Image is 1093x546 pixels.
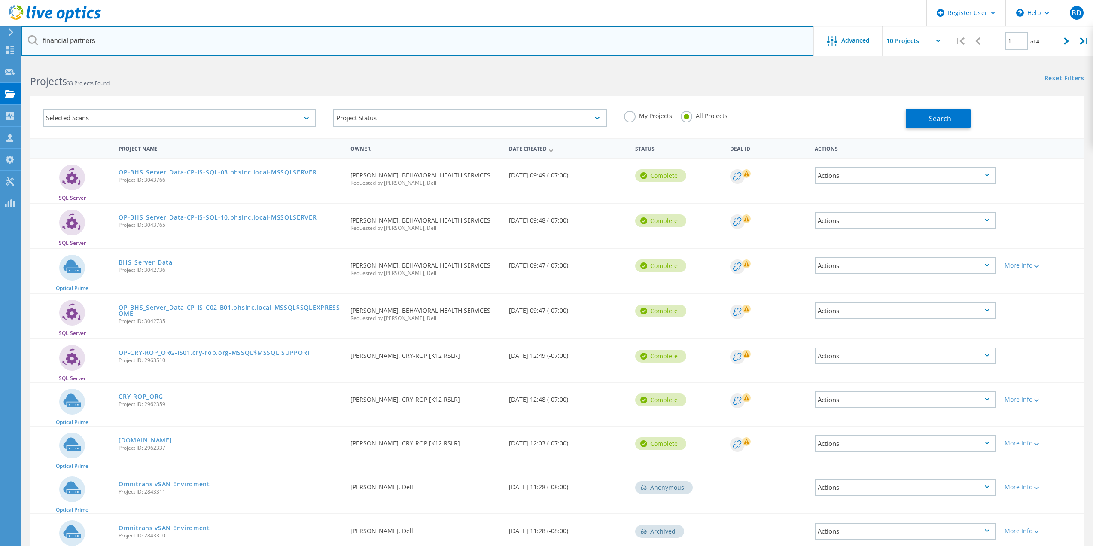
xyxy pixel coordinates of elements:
[346,140,504,156] div: Owner
[350,316,500,321] span: Requested by [PERSON_NAME], Dell
[56,420,88,425] span: Optical Prime
[635,305,686,317] div: Complete
[1005,262,1080,268] div: More Info
[505,470,631,499] div: [DATE] 11:28 (-08:00)
[1005,528,1080,534] div: More Info
[815,212,996,229] div: Actions
[119,525,210,531] a: Omnitrans vSAN Enviroment
[810,140,1000,156] div: Actions
[815,391,996,408] div: Actions
[906,109,971,128] button: Search
[505,204,631,232] div: [DATE] 09:48 (-07:00)
[346,514,504,543] div: [PERSON_NAME], Dell
[505,140,631,156] div: Date Created
[350,226,500,231] span: Requested by [PERSON_NAME], Dell
[1072,9,1081,16] span: BD
[635,214,686,227] div: Complete
[119,169,317,175] a: OP-BHS_Server_Data-CP-IS-SQL-03.bhsinc.local-MSSQLSERVER
[114,140,346,156] div: Project Name
[505,294,631,322] div: [DATE] 09:47 (-07:00)
[681,111,728,119] label: All Projects
[119,481,210,487] a: Omnitrans vSAN Enviroment
[350,180,500,186] span: Requested by [PERSON_NAME], Dell
[635,169,686,182] div: Complete
[726,140,810,156] div: Deal Id
[346,204,504,239] div: [PERSON_NAME], BEHAVIORAL HEALTH SERVICES
[119,533,342,538] span: Project ID: 2843310
[631,140,726,156] div: Status
[59,331,86,336] span: SQL Server
[346,383,504,411] div: [PERSON_NAME], CRY-ROP [K12 RSLR]
[119,177,342,183] span: Project ID: 3043766
[119,214,317,220] a: OP-BHS_Server_Data-CP-IS-SQL-10.bhsinc.local-MSSQLSERVER
[635,259,686,272] div: Complete
[119,268,342,273] span: Project ID: 3042736
[635,393,686,406] div: Complete
[635,437,686,450] div: Complete
[929,114,951,123] span: Search
[9,18,101,24] a: Live Optics Dashboard
[119,489,342,494] span: Project ID: 2843311
[841,37,870,43] span: Advanced
[119,223,342,228] span: Project ID: 3043765
[635,525,684,538] div: Archived
[815,479,996,496] div: Actions
[333,109,606,127] div: Project Status
[1016,9,1024,17] svg: \n
[59,241,86,246] span: SQL Server
[815,257,996,274] div: Actions
[505,339,631,367] div: [DATE] 12:49 (-07:00)
[56,464,88,469] span: Optical Prime
[56,286,88,291] span: Optical Prime
[815,435,996,452] div: Actions
[30,74,67,88] b: Projects
[505,427,631,455] div: [DATE] 12:03 (-07:00)
[346,427,504,455] div: [PERSON_NAME], CRY-ROP [K12 RSLR]
[346,159,504,194] div: [PERSON_NAME], BEHAVIORAL HEALTH SERVICES
[21,26,814,56] input: Search projects by name, owner, ID, company, etc
[1030,38,1039,45] span: of 4
[346,249,504,284] div: [PERSON_NAME], BEHAVIORAL HEALTH SERVICES
[119,445,342,451] span: Project ID: 2962337
[624,111,672,119] label: My Projects
[59,376,86,381] span: SQL Server
[119,437,172,443] a: [DOMAIN_NAME]
[815,348,996,364] div: Actions
[635,481,693,494] div: Anonymous
[505,383,631,411] div: [DATE] 12:48 (-07:00)
[1005,484,1080,490] div: More Info
[119,319,342,324] span: Project ID: 3042735
[119,350,311,356] a: OP-CRY-ROP_ORG-IS01.cry-rop.org-MSSQL$MSSQLISUPPORT
[1005,397,1080,403] div: More Info
[815,523,996,540] div: Actions
[635,350,686,363] div: Complete
[119,402,342,407] span: Project ID: 2962359
[346,294,504,329] div: [PERSON_NAME], BEHAVIORAL HEALTH SERVICES
[951,26,969,56] div: |
[505,249,631,277] div: [DATE] 09:47 (-07:00)
[119,358,342,363] span: Project ID: 2963510
[350,271,500,276] span: Requested by [PERSON_NAME], Dell
[119,393,163,400] a: CRY-ROP_ORG
[505,159,631,187] div: [DATE] 09:49 (-07:00)
[43,109,316,127] div: Selected Scans
[346,339,504,367] div: [PERSON_NAME], CRY-ROP [K12 RSLR]
[346,470,504,499] div: [PERSON_NAME], Dell
[1075,26,1093,56] div: |
[67,79,110,87] span: 33 Projects Found
[56,507,88,512] span: Optical Prime
[119,305,342,317] a: OP-BHS_Server_Data-CP-IS-C02-B01.bhsinc.local-MSSQL$SQLEXPRESSOME
[505,514,631,543] div: [DATE] 11:28 (-08:00)
[119,259,173,265] a: BHS_Server_Data
[815,302,996,319] div: Actions
[815,167,996,184] div: Actions
[1005,440,1080,446] div: More Info
[59,195,86,201] span: SQL Server
[1044,75,1084,82] a: Reset Filters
